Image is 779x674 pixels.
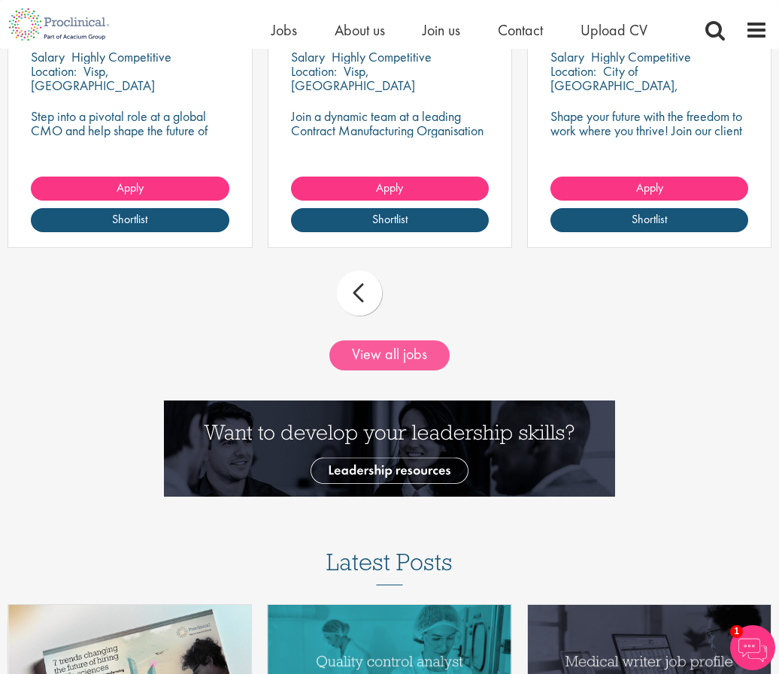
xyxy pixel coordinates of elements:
a: Upload CV [580,20,647,40]
p: Highly Competitive [591,48,691,65]
a: Join us [423,20,460,40]
a: Apply [291,177,489,201]
a: Jobs [271,20,297,40]
div: prev [337,271,382,316]
span: Location: [291,62,337,80]
span: Salary [550,48,584,65]
p: Highly Competitive [71,48,171,65]
p: Step into a pivotal role at a global CMO and help shape the future of healthcare. [31,109,229,152]
a: Shortlist [291,208,489,232]
p: Visp, [GEOGRAPHIC_DATA] [31,62,155,94]
h3: Latest Posts [326,549,453,585]
span: Apply [376,180,403,195]
p: Visp, [GEOGRAPHIC_DATA] [291,62,415,94]
a: View all jobs [329,340,450,370]
a: Contact [498,20,543,40]
a: Apply [31,177,229,201]
p: Highly Competitive [332,48,432,65]
img: Want to develop your leadership skills? See our Leadership Resources [164,400,615,497]
span: Apply [117,180,144,195]
span: Salary [291,48,325,65]
a: Want to develop your leadership skills? See our Leadership Resources [164,439,615,455]
p: Shape your future with the freedom to work where you thrive! Join our client in this fully remote... [550,109,748,166]
span: Location: [550,62,596,80]
p: City of [GEOGRAPHIC_DATA], [GEOGRAPHIC_DATA] [550,62,678,108]
span: Apply [636,180,663,195]
span: Salary [31,48,65,65]
p: Join a dynamic team at a leading Contract Manufacturing Organisation (CMO) and contribute to grou... [291,109,489,180]
span: Location: [31,62,77,80]
a: Shortlist [550,208,748,232]
a: Apply [550,177,748,201]
a: About us [335,20,385,40]
span: 1 [730,625,743,638]
img: Chatbot [730,625,775,670]
a: Shortlist [31,208,229,232]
